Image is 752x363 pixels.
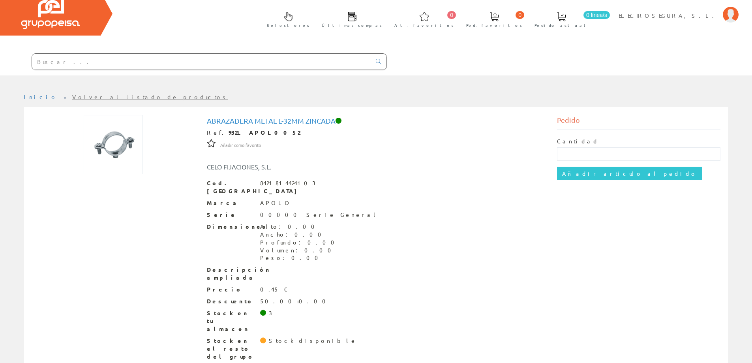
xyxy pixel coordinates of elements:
[322,21,382,29] span: Últimas compras
[260,297,330,305] div: 50.00+0.00
[466,21,522,29] span: Ped. favoritos
[229,129,300,136] strong: 932L APOL0052
[619,11,719,19] span: ELECTROSEGURA, S.L.
[527,5,612,32] a: 0 línea/s Pedido actual
[220,141,261,148] a: Añadir como favorito
[260,223,339,231] div: Alto: 0.00
[260,254,339,262] div: Peso: 0.00
[207,297,254,305] span: Descuento
[267,21,309,29] span: Selectores
[32,54,371,70] input: Buscar ...
[259,5,313,32] a: Selectores
[260,239,339,246] div: Profundo: 0.00
[260,179,315,187] div: 8421814424103
[260,231,339,239] div: Ancho: 0.00
[260,246,339,254] div: Volumen: 0.00
[84,115,143,174] img: Foto artículo Abrazadera Metal L-32mm Zincada (150x150)
[516,11,524,19] span: 0
[269,309,272,317] div: 3
[394,21,454,29] span: Art. favoritos
[207,211,254,219] span: Serie
[207,199,254,207] span: Marca
[207,117,546,125] h1: Abrazadera Metal L-32mm Zincada
[260,286,288,293] div: 0,45 €
[269,337,357,345] div: Stock disponible
[260,211,379,219] div: 00000 Serie General
[207,223,254,231] span: Dimensiones
[583,11,610,19] span: 0 línea/s
[619,5,739,13] a: ELECTROSEGURA, S.L.
[220,142,261,149] span: Añadir como favorito
[201,162,405,171] div: CELO FIJACIONES, S.L.
[260,199,292,207] div: APOLO
[207,337,254,361] span: Stock en el resto del grupo
[207,309,254,333] span: Stock en tu almacen
[314,5,386,32] a: Últimas compras
[72,93,228,100] a: Volver al listado de productos
[447,11,456,19] span: 0
[207,129,546,137] div: Ref.
[557,167,702,180] input: Añadir artículo al pedido
[24,93,57,100] a: Inicio
[207,179,254,195] span: Cod. [GEOGRAPHIC_DATA]
[534,21,588,29] span: Pedido actual
[207,286,254,293] span: Precio
[557,137,599,145] label: Cantidad
[207,266,254,282] span: Descripción ampliada
[557,115,720,130] div: Pedido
